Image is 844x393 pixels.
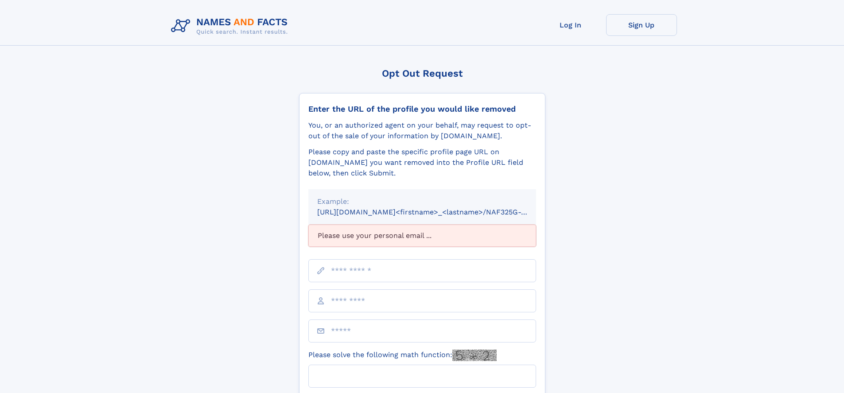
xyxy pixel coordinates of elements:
label: Please solve the following math function: [308,350,497,361]
div: Enter the URL of the profile you would like removed [308,104,536,114]
div: Please use your personal email ... [308,225,536,247]
div: Please copy and paste the specific profile page URL on [DOMAIN_NAME] you want removed into the Pr... [308,147,536,179]
div: You, or an authorized agent on your behalf, may request to opt-out of the sale of your informatio... [308,120,536,141]
a: Log In [535,14,606,36]
a: Sign Up [606,14,677,36]
small: [URL][DOMAIN_NAME]<firstname>_<lastname>/NAF325G-xxxxxxxx [317,208,553,216]
img: Logo Names and Facts [167,14,295,38]
div: Example: [317,196,527,207]
div: Opt Out Request [299,68,545,79]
